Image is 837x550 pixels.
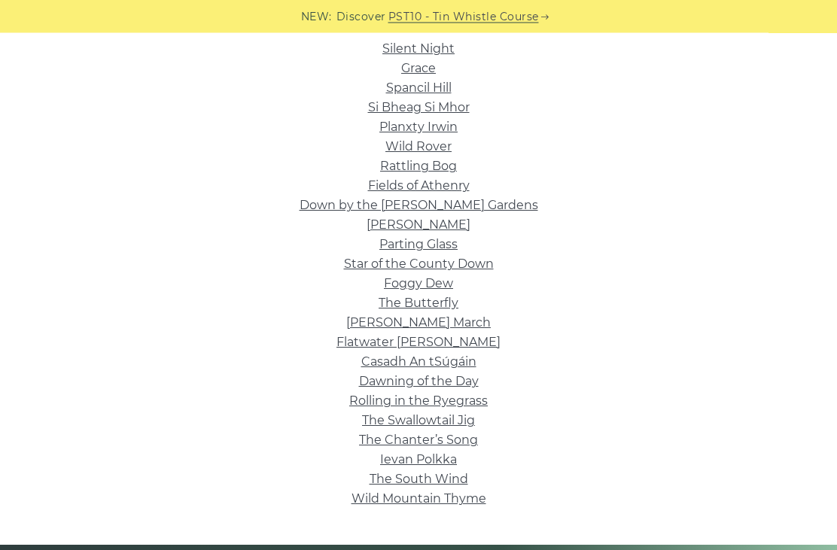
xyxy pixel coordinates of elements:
[361,355,476,369] a: Casadh An tSúgáin
[301,8,332,26] span: NEW:
[352,492,486,506] a: Wild Mountain Thyme
[359,433,478,448] a: The Chanter’s Song
[346,316,491,330] a: [PERSON_NAME] March
[336,336,501,350] a: Flatwater [PERSON_NAME]
[386,81,452,96] a: Spancil Hill
[379,120,458,135] a: Planxty Irwin
[359,375,479,389] a: Dawning of the Day
[380,453,457,467] a: Ievan Polkka
[379,296,458,311] a: The Butterfly
[370,473,468,487] a: The South Wind
[379,238,458,252] a: Parting Glass
[368,179,470,193] a: Fields of Athenry
[382,42,455,56] a: Silent Night
[384,277,453,291] a: Foggy Dew
[344,257,494,272] a: Star of the County Down
[385,140,452,154] a: Wild Rover
[401,62,436,76] a: Grace
[367,218,470,232] a: [PERSON_NAME]
[368,101,470,115] a: Si­ Bheag Si­ Mhor
[300,199,538,213] a: Down by the [PERSON_NAME] Gardens
[336,8,386,26] span: Discover
[362,414,475,428] a: The Swallowtail Jig
[388,8,539,26] a: PST10 - Tin Whistle Course
[349,394,488,409] a: Rolling in the Ryegrass
[380,160,457,174] a: Rattling Bog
